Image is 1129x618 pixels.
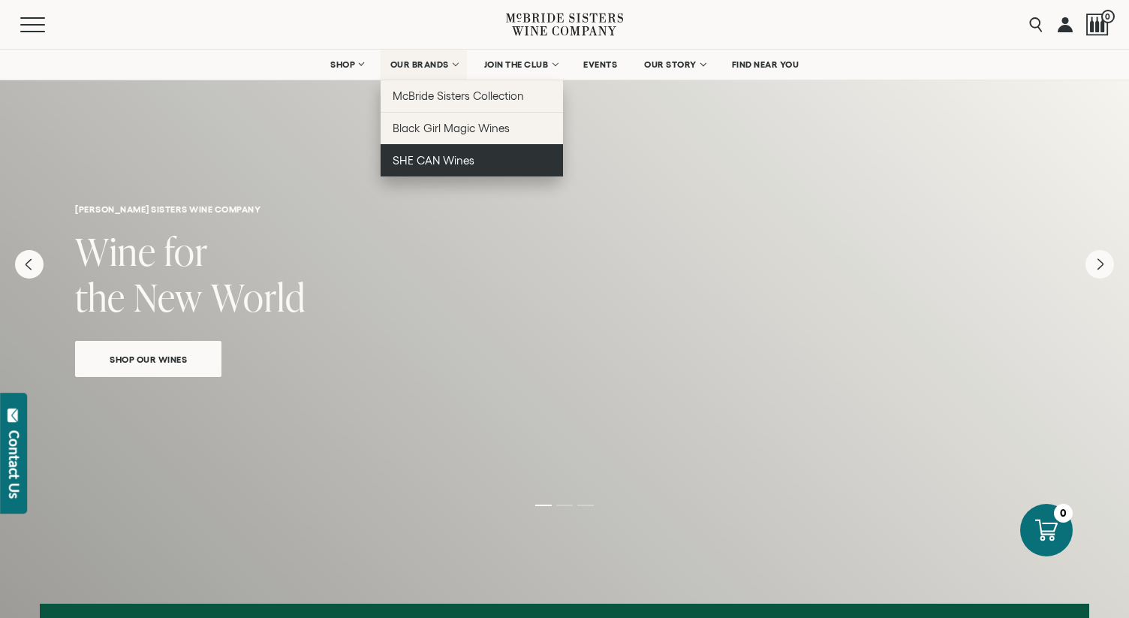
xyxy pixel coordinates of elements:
a: FIND NEAR YOU [722,50,809,80]
a: OUR STORY [634,50,715,80]
span: Wine [75,225,156,277]
button: Mobile Menu Trigger [20,17,74,32]
span: Black Girl Magic Wines [393,122,510,134]
h6: [PERSON_NAME] sisters wine company [75,204,1054,214]
li: Page dot 1 [535,505,552,506]
span: SHOP [330,59,356,70]
a: Shop Our Wines [75,341,221,377]
a: SHOP [321,50,373,80]
span: OUR BRANDS [390,59,449,70]
span: Shop Our Wines [83,351,213,368]
span: FIND NEAR YOU [732,59,799,70]
span: JOIN THE CLUB [484,59,549,70]
span: McBride Sisters Collection [393,89,525,102]
span: for [164,225,208,277]
span: New [134,271,203,323]
span: World [211,271,306,323]
span: 0 [1101,10,1115,23]
span: OUR STORY [644,59,697,70]
div: 0 [1054,504,1073,523]
li: Page dot 3 [577,505,594,506]
a: JOIN THE CLUB [474,50,567,80]
a: McBride Sisters Collection [381,80,563,112]
span: EVENTS [583,59,617,70]
button: Previous [15,250,44,279]
span: the [75,271,125,323]
a: SHE CAN Wines [381,144,563,176]
a: OUR BRANDS [381,50,467,80]
span: SHE CAN Wines [393,154,474,167]
div: Contact Us [7,430,22,499]
a: Black Girl Magic Wines [381,112,563,144]
a: EVENTS [574,50,627,80]
li: Page dot 2 [556,505,573,506]
button: Next [1085,250,1114,279]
